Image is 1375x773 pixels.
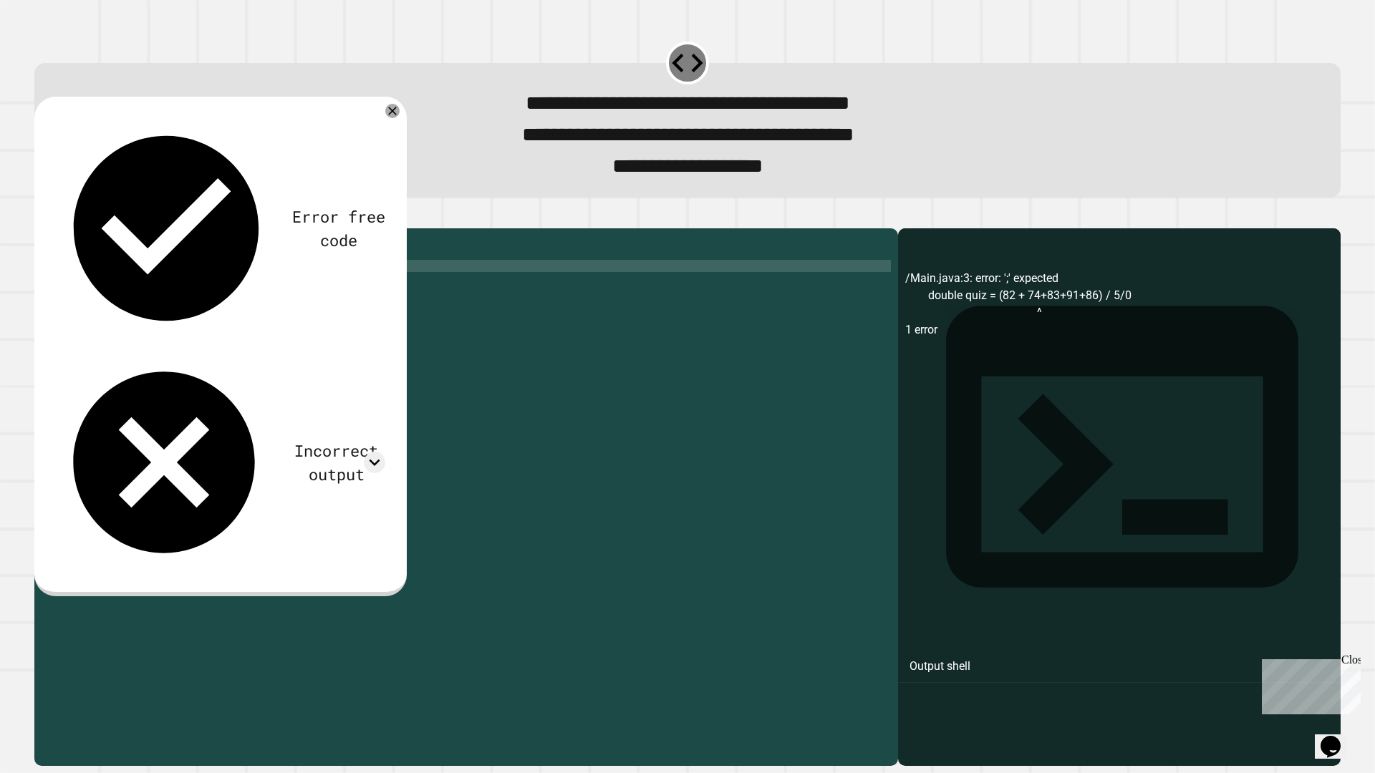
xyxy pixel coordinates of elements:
[1315,716,1361,759] iframe: chat widget
[905,270,1333,767] div: /Main.java:3: error: ';' expected double quiz = (82 + 74+83+91+86) / 5/0 ^ 1 error
[291,205,385,252] div: Error free code
[1256,653,1361,714] iframe: chat widget
[287,439,385,486] div: Incorrect output
[6,6,99,91] div: Chat with us now!Close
